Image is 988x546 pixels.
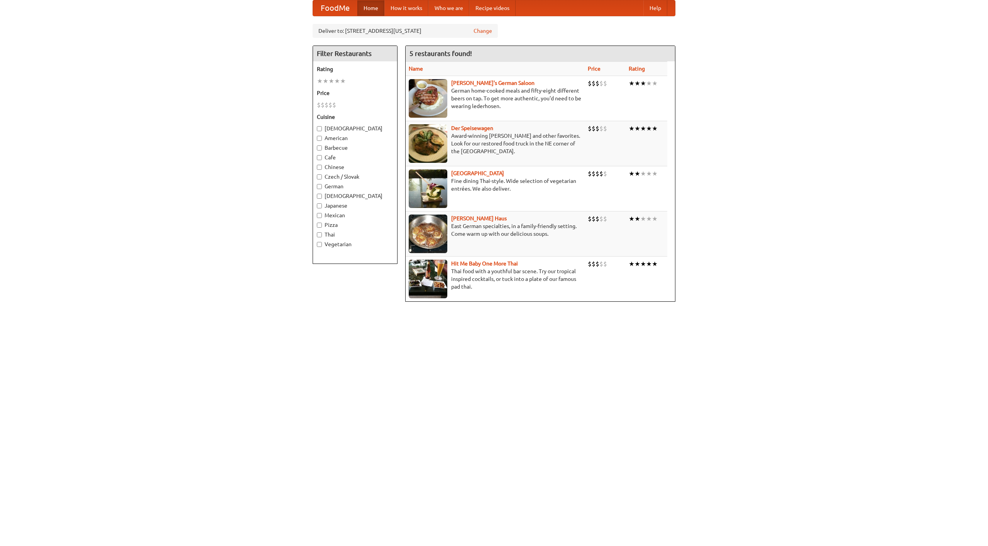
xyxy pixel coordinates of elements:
a: Who we are [428,0,469,16]
input: Thai [317,232,322,237]
li: $ [328,101,332,109]
li: $ [599,79,603,88]
li: ★ [634,124,640,133]
li: $ [592,124,596,133]
a: Der Speisewagen [451,125,493,131]
li: $ [588,260,592,268]
li: ★ [629,124,634,133]
li: ★ [317,77,323,85]
li: $ [588,169,592,178]
li: ★ [340,77,346,85]
li: ★ [646,79,652,88]
a: Name [409,66,423,72]
input: American [317,136,322,141]
img: speisewagen.jpg [409,124,447,163]
p: East German specialties, in a family-friendly setting. Come warm up with our delicious soups. [409,222,582,238]
li: ★ [629,215,634,223]
label: [DEMOGRAPHIC_DATA] [317,192,393,200]
a: [PERSON_NAME]'s German Saloon [451,80,535,86]
li: $ [596,260,599,268]
li: ★ [640,169,646,178]
a: [PERSON_NAME] Haus [451,215,507,221]
label: Japanese [317,202,393,210]
li: ★ [652,260,658,268]
li: $ [332,101,336,109]
a: Price [588,66,601,72]
li: $ [596,124,599,133]
li: ★ [646,124,652,133]
li: ★ [652,215,658,223]
a: How it works [384,0,428,16]
label: Chinese [317,163,393,171]
input: Vegetarian [317,242,322,247]
li: ★ [634,215,640,223]
a: Recipe videos [469,0,516,16]
input: Barbecue [317,145,322,150]
h4: Filter Restaurants [313,46,397,61]
input: Czech / Slovak [317,174,322,179]
label: American [317,134,393,142]
li: ★ [646,169,652,178]
img: satay.jpg [409,169,447,208]
input: [DEMOGRAPHIC_DATA] [317,126,322,131]
li: ★ [652,169,658,178]
img: esthers.jpg [409,79,447,118]
input: Japanese [317,203,322,208]
div: Deliver to: [STREET_ADDRESS][US_STATE] [313,24,498,38]
label: Vegetarian [317,240,393,248]
a: Change [474,27,492,35]
ng-pluralize: 5 restaurants found! [409,50,472,57]
input: Pizza [317,223,322,228]
li: ★ [640,215,646,223]
li: ★ [640,260,646,268]
li: $ [599,215,603,223]
p: German home-cooked meals and fifty-eight different beers on tap. To get more authentic, you'd nee... [409,87,582,110]
h5: Rating [317,65,393,73]
li: ★ [629,79,634,88]
img: babythai.jpg [409,260,447,298]
li: ★ [652,124,658,133]
li: ★ [646,215,652,223]
li: ★ [652,79,658,88]
li: $ [603,215,607,223]
li: $ [603,124,607,133]
li: ★ [634,79,640,88]
p: Award-winning [PERSON_NAME] and other favorites. Look for our restored food truck in the NE corne... [409,132,582,155]
li: ★ [328,77,334,85]
li: $ [592,169,596,178]
p: Fine dining Thai-style. Wide selection of vegetarian entrées. We also deliver. [409,177,582,193]
a: FoodMe [313,0,357,16]
label: Thai [317,231,393,238]
a: Rating [629,66,645,72]
li: $ [603,169,607,178]
li: $ [588,215,592,223]
li: ★ [640,124,646,133]
li: $ [592,260,596,268]
li: $ [592,215,596,223]
li: ★ [323,77,328,85]
a: Hit Me Baby One More Thai [451,260,518,267]
li: ★ [646,260,652,268]
img: kohlhaus.jpg [409,215,447,253]
li: $ [317,101,321,109]
a: Home [357,0,384,16]
li: $ [321,101,325,109]
h5: Cuisine [317,113,393,121]
li: $ [603,260,607,268]
li: $ [325,101,328,109]
li: ★ [640,79,646,88]
label: Pizza [317,221,393,229]
p: Thai food with a youthful bar scene. Try our tropical inspired cocktails, or tuck into a plate of... [409,267,582,291]
input: Cafe [317,155,322,160]
li: $ [588,124,592,133]
input: [DEMOGRAPHIC_DATA] [317,194,322,199]
li: $ [599,260,603,268]
li: ★ [634,169,640,178]
li: $ [603,79,607,88]
h5: Price [317,89,393,97]
li: $ [599,124,603,133]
